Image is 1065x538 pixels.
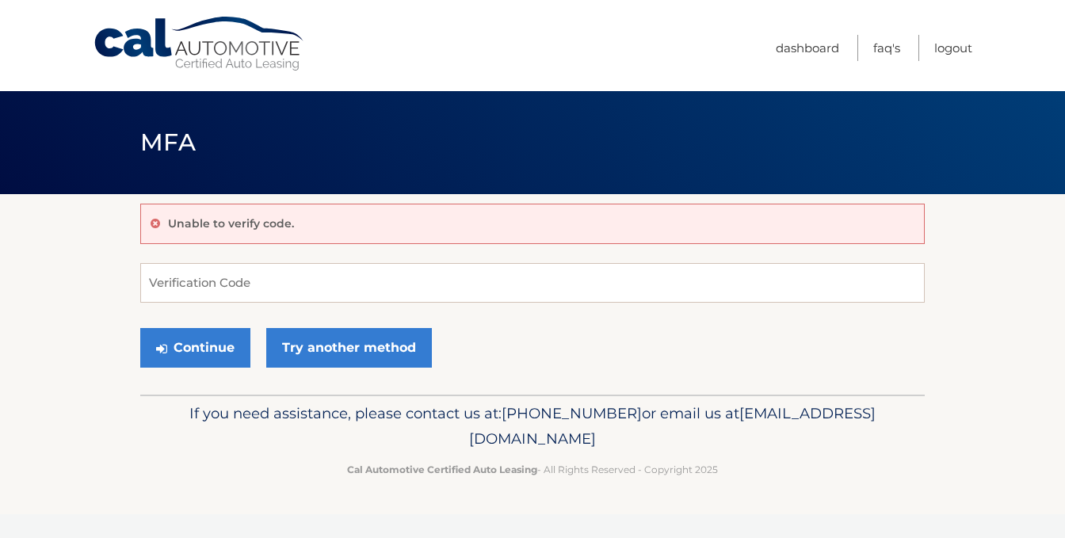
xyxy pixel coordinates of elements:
[140,128,196,157] span: MFA
[168,216,294,231] p: Unable to verify code.
[140,328,250,368] button: Continue
[151,401,914,452] p: If you need assistance, please contact us at: or email us at
[469,404,876,448] span: [EMAIL_ADDRESS][DOMAIN_NAME]
[93,16,307,72] a: Cal Automotive
[140,263,925,303] input: Verification Code
[151,461,914,478] p: - All Rights Reserved - Copyright 2025
[266,328,432,368] a: Try another method
[873,35,900,61] a: FAQ's
[347,464,537,475] strong: Cal Automotive Certified Auto Leasing
[502,404,642,422] span: [PHONE_NUMBER]
[776,35,839,61] a: Dashboard
[934,35,972,61] a: Logout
